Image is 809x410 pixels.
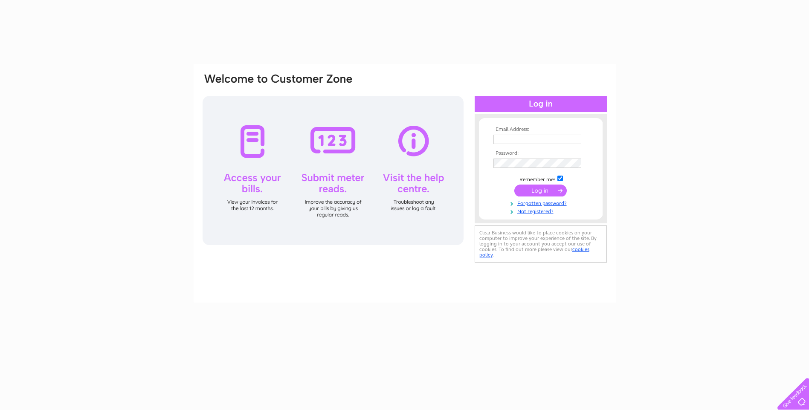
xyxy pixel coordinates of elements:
[491,127,590,133] th: Email Address:
[475,225,607,263] div: Clear Business would like to place cookies on your computer to improve your experience of the sit...
[514,185,567,196] input: Submit
[479,246,589,258] a: cookies policy
[493,207,590,215] a: Not registered?
[491,150,590,156] th: Password:
[491,174,590,183] td: Remember me?
[493,199,590,207] a: Forgotten password?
